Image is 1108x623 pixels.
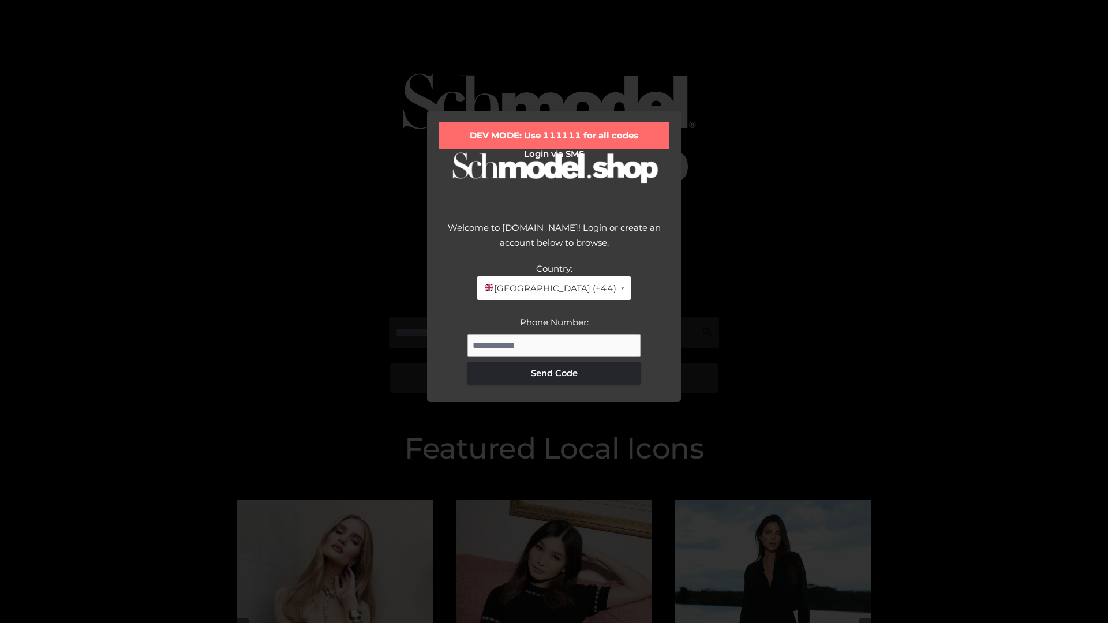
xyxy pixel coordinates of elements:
[467,362,641,385] button: Send Code
[439,220,669,261] div: Welcome to [DOMAIN_NAME]! Login or create an account below to browse.
[484,281,616,296] span: [GEOGRAPHIC_DATA] (+44)
[439,122,669,149] div: DEV MODE: Use 111111 for all codes
[520,317,589,328] label: Phone Number:
[485,283,493,292] img: 🇬🇧
[536,263,572,274] label: Country:
[439,149,669,159] h2: Login via SMS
